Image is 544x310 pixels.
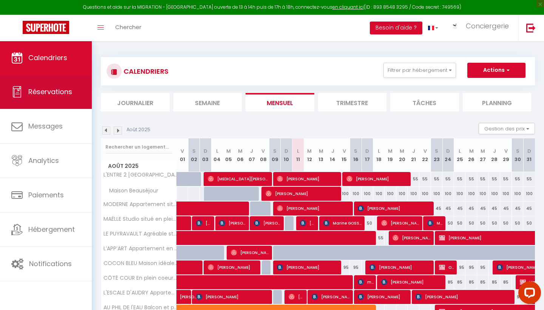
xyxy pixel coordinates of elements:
[204,147,207,155] abbr: D
[362,187,373,201] div: 100
[362,216,373,230] div: 50
[526,23,536,33] img: logout
[29,259,72,268] span: Notifications
[289,290,304,304] span: [PERSON_NAME]
[101,93,170,112] li: Journalier
[223,138,235,172] th: 05
[234,138,246,172] th: 06
[419,172,431,186] div: 55
[226,147,231,155] abbr: M
[350,187,362,201] div: 100
[442,138,454,172] th: 24
[523,201,535,215] div: 45
[431,172,443,186] div: 55
[385,187,396,201] div: 100
[292,138,304,172] th: 11
[390,93,459,112] li: Tâches
[211,138,223,172] th: 04
[512,187,524,201] div: 100
[446,147,450,155] abbr: D
[463,93,532,112] li: Planning
[208,260,258,274] span: [PERSON_NAME]
[435,147,438,155] abbr: S
[500,138,512,172] th: 29
[269,138,281,172] th: 09
[102,172,178,178] span: L'ENTRE 2 [GEOGRAPHIC_DATA] au calme avec parking
[312,290,351,304] span: [PERSON_NAME]
[102,187,160,195] span: Maison Beauséjour
[504,147,508,155] abbr: V
[338,260,350,274] div: 95
[512,138,524,172] th: 30
[489,138,501,172] th: 28
[208,172,270,186] span: [MEDICAL_DATA][PERSON_NAME]
[465,201,477,215] div: 45
[477,260,489,274] div: 95
[459,147,461,155] abbr: L
[489,172,501,186] div: 55
[358,201,432,215] span: [PERSON_NAME]
[512,201,524,215] div: 45
[465,172,477,186] div: 55
[219,216,246,230] span: [PERSON_NAME]
[512,278,544,310] iframe: LiveChat chat widget
[439,260,454,274] span: Occupation proprio
[254,216,281,230] span: [PERSON_NAME]
[465,138,477,172] th: 26
[489,216,501,230] div: 50
[444,15,518,41] a: ... Conciergerie
[442,275,454,289] div: 85
[102,275,178,281] span: CÔTÉ COUR En plein coeur de ville et proche des thermes
[454,172,466,186] div: 55
[477,216,489,230] div: 50
[102,290,178,296] span: L'ESCALE D'AUDRY Appartement avec cour situé en plein coeur de ville
[423,147,427,155] abbr: V
[200,138,212,172] th: 03
[273,147,277,155] abbr: S
[173,93,242,112] li: Semaine
[489,275,501,289] div: 85
[332,4,364,10] a: en cliquant ici
[338,138,350,172] th: 15
[516,147,519,155] abbr: S
[28,156,59,165] span: Analytics
[304,138,315,172] th: 12
[442,216,454,230] div: 50
[493,147,496,155] abbr: J
[196,216,212,230] span: [PERSON_NAME]
[442,172,454,186] div: 55
[465,216,477,230] div: 50
[246,93,314,112] li: Mensuel
[231,245,270,260] span: [PERSON_NAME]
[500,216,512,230] div: 50
[450,22,461,30] img: ...
[188,138,200,172] th: 02
[500,201,512,215] div: 45
[28,121,63,131] span: Messages
[419,187,431,201] div: 100
[122,63,168,80] h3: CALENDRIERS
[400,147,404,155] abbr: M
[261,147,265,155] abbr: V
[454,138,466,172] th: 25
[373,138,385,172] th: 18
[102,216,178,222] span: MAËLLE Studio situé en plein centre-ville
[297,147,299,155] abbr: L
[307,147,312,155] abbr: M
[385,138,396,172] th: 19
[362,138,373,172] th: 17
[323,216,362,230] span: Marine GOSSELET
[102,201,178,207] span: MODERNE Appartement situé en plein centre-ville
[500,172,512,186] div: 55
[331,147,334,155] abbr: J
[396,138,408,172] th: 20
[300,216,315,230] span: [PERSON_NAME]
[412,147,415,155] abbr: J
[442,187,454,201] div: 100
[177,290,189,304] a: [PERSON_NAME]
[512,216,524,230] div: 50
[481,147,485,155] abbr: M
[354,147,357,155] abbr: S
[350,138,362,172] th: 16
